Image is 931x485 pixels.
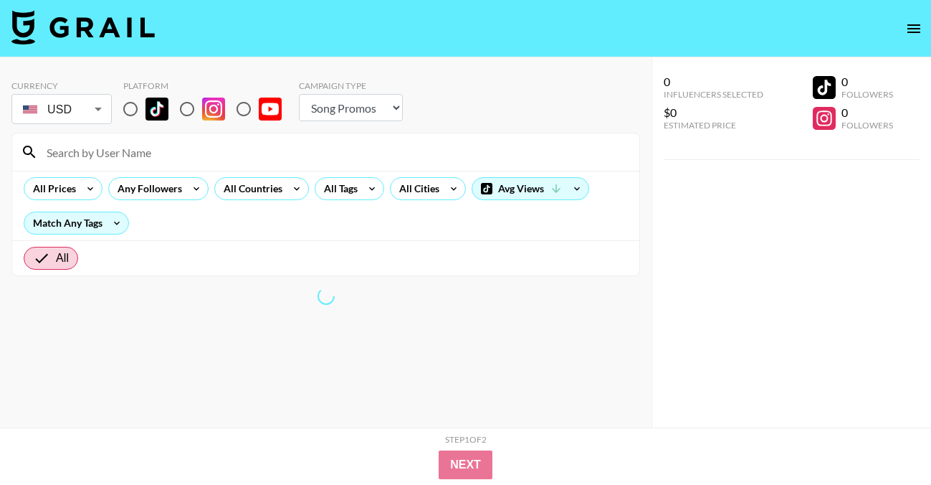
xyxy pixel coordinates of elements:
span: Refreshing lists, bookers, clients, countries, tags, cities, talent, talent... [315,285,337,307]
div: Currency [11,80,112,91]
div: Followers [841,89,893,100]
div: Match Any Tags [24,212,128,234]
div: Avg Views [472,178,588,199]
input: Search by User Name [38,141,631,164]
div: Followers [841,120,893,131]
div: USD [14,97,109,122]
span: All [56,250,69,267]
button: Next [439,451,492,479]
div: All Tags [315,178,361,199]
img: Instagram [202,98,225,121]
div: 0 [841,75,893,89]
div: 0 [841,105,893,120]
img: Grail Talent [11,10,155,44]
div: 0 [664,75,763,89]
div: $0 [664,105,763,120]
div: Campaign Type [299,80,403,91]
div: Platform [123,80,293,91]
img: YouTube [259,98,282,121]
div: Any Followers [109,178,185,199]
div: Influencers Selected [664,89,763,100]
div: All Countries [215,178,285,199]
div: Step 1 of 2 [445,434,487,445]
div: All Prices [24,178,79,199]
div: All Cities [391,178,442,199]
div: Estimated Price [664,120,763,131]
button: open drawer [899,14,928,43]
img: TikTok [145,98,168,121]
